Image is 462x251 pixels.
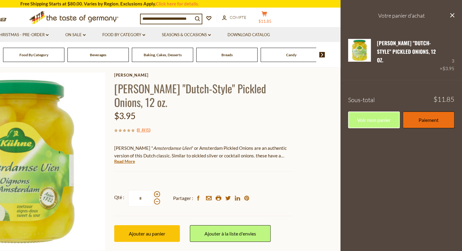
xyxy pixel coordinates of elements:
img: Kuehne Amsterdam Onions [348,39,371,62]
span: $11.85 [258,19,272,24]
a: Seasons & Occasions [162,32,211,38]
a: Ajouter à la liste d'envies [190,225,271,242]
a: Baking, Cakes, Desserts [144,53,182,57]
a: On Sale [65,32,86,38]
div: 3 × [440,39,454,73]
img: next arrow [319,52,325,57]
a: Read More [114,158,135,164]
button: $11.85 [255,11,274,26]
span: ( ) [137,127,150,133]
span: Compte [230,15,246,20]
span: Ajouter au panier [129,231,165,236]
strong: Qté : [114,194,124,201]
a: Compte [222,14,246,21]
span: $11.85 [433,96,454,103]
a: Kuehne Amsterdam Onions [348,39,371,73]
span: Sous-total [348,96,375,104]
a: [PERSON_NAME] [114,73,292,77]
a: Click here for details. [156,1,199,6]
a: Food By Category [102,32,145,38]
a: 0 avis [138,127,149,133]
input: Qté : [128,190,153,207]
a: Breads [221,53,233,57]
span: Partager : [173,194,193,202]
a: Candy [286,53,296,57]
a: Paiement [403,112,454,128]
p: [PERSON_NAME] " " or Amsterdam Pickled Onions are an authentic version of this Dutch classic. Sim... [114,144,292,160]
a: [PERSON_NAME] "Dutch-Style" Pickled Onions, 12 oz. [377,39,436,64]
em: Amsterdamse Uien [153,145,191,151]
button: Ajouter au panier [114,225,180,242]
span: $3.95 [443,66,454,71]
span: $3.95 [114,111,135,121]
h1: [PERSON_NAME] "Dutch-Style" Pickled Onions, 12 oz. [114,81,292,109]
a: Food By Category [19,53,48,57]
a: Download Catalog [228,32,270,38]
a: Beverages [90,53,106,57]
a: Voir mon panier [348,112,400,128]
